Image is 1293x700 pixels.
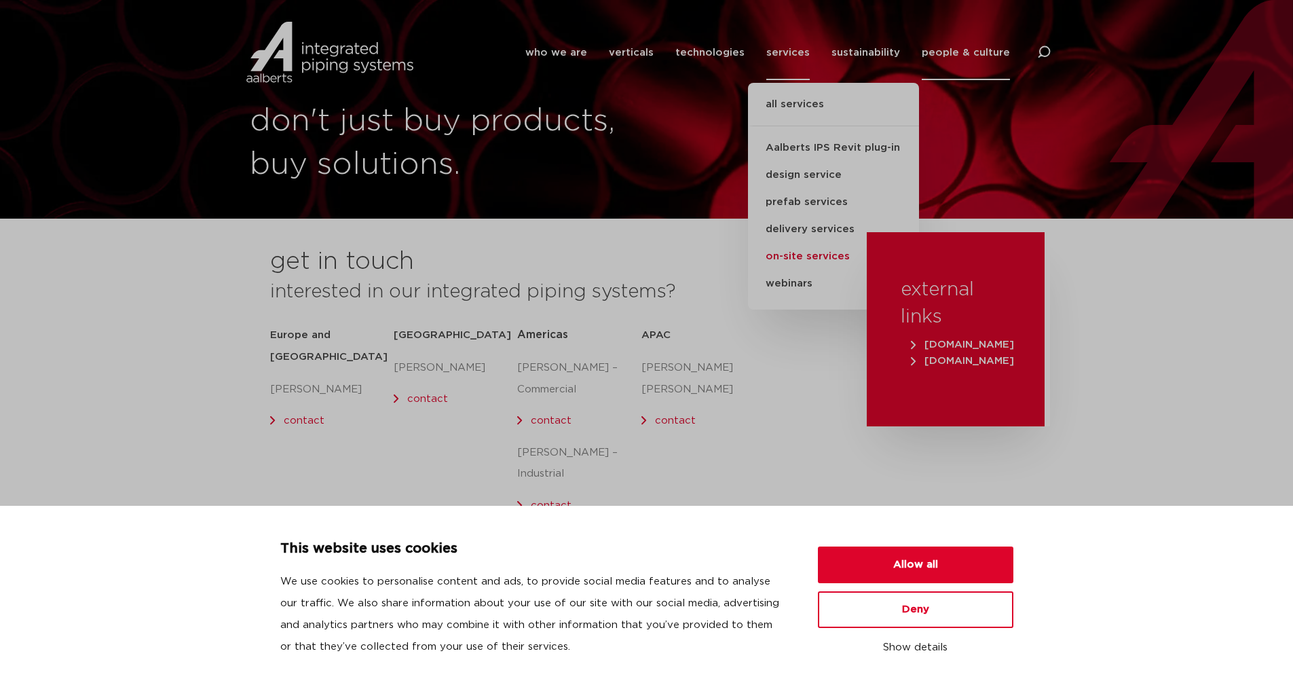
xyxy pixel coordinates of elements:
[911,339,1014,350] span: [DOMAIN_NAME]
[280,538,785,560] p: This website uses cookies
[270,330,388,362] strong: Europe and [GEOGRAPHIC_DATA]
[748,189,919,216] a: prefab services
[766,25,810,80] a: services
[517,357,641,401] p: [PERSON_NAME] – Commercial
[280,571,785,658] p: We use cookies to personalise content and ads, to provide social media features and to analyse ou...
[748,243,919,270] a: on-site services
[609,25,654,80] a: verticals
[907,339,1017,350] a: [DOMAIN_NAME]
[641,325,765,346] h5: APAC
[818,591,1013,628] button: Deny
[748,162,919,189] a: design service
[911,356,1014,366] span: [DOMAIN_NAME]
[407,394,448,404] a: contact
[831,25,900,80] a: sustainability
[531,416,571,426] a: contact
[517,329,568,340] span: Americas
[818,636,1013,659] button: Show details
[748,216,919,243] a: delivery services
[525,25,1010,80] nav: Menu
[270,246,414,278] h2: get in touch
[818,547,1013,583] button: Allow all
[922,25,1010,80] a: people & culture
[907,356,1017,366] a: [DOMAIN_NAME]
[748,270,919,297] a: webinars
[641,357,765,401] p: [PERSON_NAME] [PERSON_NAME]
[270,278,833,306] h3: interested in our integrated piping systems?
[655,416,696,426] a: contact
[901,276,1011,331] h3: external links
[517,442,641,485] p: [PERSON_NAME] – Industrial
[394,325,517,346] h5: [GEOGRAPHIC_DATA]
[284,416,324,426] a: contact
[531,500,571,511] a: contact
[748,83,919,310] ul: services
[748,134,919,162] a: Aalberts IPS Revit plug-in
[525,25,587,80] a: who we are
[270,379,394,401] p: [PERSON_NAME]
[250,100,640,187] h1: don't just buy products, buy solutions.
[394,357,517,379] p: [PERSON_NAME]
[675,25,745,80] a: technologies
[748,96,919,126] a: all services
